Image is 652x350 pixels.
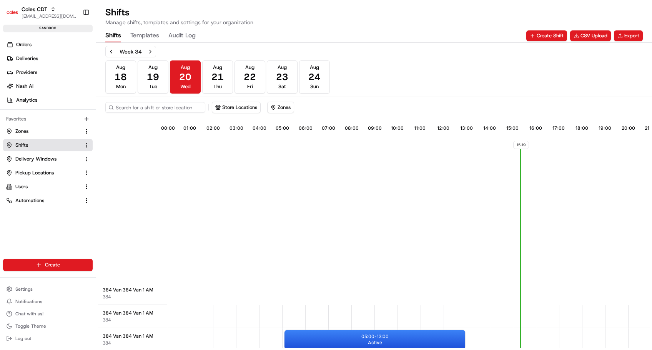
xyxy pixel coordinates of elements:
span: 16:00 [529,125,542,131]
span: 20:00 [622,125,635,131]
span: Providers [16,69,37,76]
span: Delivery Windows [15,156,57,162]
span: Aug [310,64,319,71]
div: sandbox [3,25,93,32]
span: 15:19 [513,141,529,149]
span: 19:00 [599,125,611,131]
span: 19 [147,71,159,83]
button: Create [3,259,93,271]
span: 21 [211,71,224,83]
button: 384 [103,294,111,300]
span: Pickup Locations [15,169,54,176]
span: Orders [16,41,32,48]
button: Export [614,30,643,41]
button: Create Shift [526,30,567,41]
p: Manage shifts, templates and settings for your organization [105,18,253,26]
span: 18 [115,71,127,83]
button: Previous week [106,46,116,57]
button: Settings [3,284,93,295]
button: Templates [130,29,159,42]
p: 05:00 - 13:00 [361,333,389,340]
span: 20 [179,71,191,83]
button: Log out [3,333,93,344]
input: Search for a shift or store location [105,102,205,113]
button: Toggle Theme [3,321,93,332]
span: 23 [276,71,288,83]
button: Aug19Tue [138,60,168,94]
span: Aug [148,64,158,71]
a: Shifts [6,142,80,149]
button: Audit Log [168,29,196,42]
span: Chat with us! [15,311,43,317]
button: Aug22Fri [235,60,265,94]
button: Next week [145,46,156,57]
span: Notifications [15,298,42,305]
button: Pickup Locations [3,167,93,179]
span: 03:00 [230,125,243,131]
a: Providers [3,66,96,79]
span: 08:00 [345,125,359,131]
span: Zones [15,128,28,135]
span: 06:00 [299,125,313,131]
span: 04:00 [253,125,266,131]
span: Users [15,183,28,190]
span: Aug [116,64,125,71]
a: Deliveries [3,52,96,65]
span: 22 [244,71,256,83]
span: 10:00 [391,125,404,131]
span: Aug [213,64,222,71]
span: 384 Van 384 Van 1 AM [103,333,153,339]
button: Zones [3,125,93,137]
span: Tue [149,83,157,90]
button: Coles CDTColes CDT[EMAIL_ADDRESS][DOMAIN_NAME] [3,3,80,22]
button: Delivery Windows [3,153,93,165]
span: Wed [180,83,191,90]
span: Aug [245,64,254,71]
span: 15:00 [506,125,519,131]
span: Deliveries [16,55,38,62]
button: CSV Upload [570,30,611,41]
button: Store Locations [212,102,261,113]
span: 12:00 [437,125,449,131]
span: 17:00 [552,125,565,131]
span: Automations [15,197,44,204]
button: Shifts [3,139,93,151]
span: Aug [181,64,190,71]
span: 07:00 [322,125,335,131]
button: Automations [3,194,93,207]
span: 24 [308,71,321,83]
span: Settings [15,286,33,292]
span: 02:00 [206,125,220,131]
span: 384 [103,317,111,323]
span: Mon [116,83,126,90]
span: Nash AI [16,83,33,90]
span: 384 Van 384 Van 1 AM [103,310,153,316]
span: Thu [213,83,222,90]
button: Aug18Mon [105,60,136,94]
button: Zones [268,102,294,113]
a: Automations [6,197,80,204]
button: Aug24Sun [299,60,330,94]
span: Toggle Theme [15,323,46,329]
span: Log out [15,335,31,342]
div: Week 34 [120,48,142,55]
span: 00:00 [161,125,175,131]
img: Coles CDT [6,6,18,18]
span: 13:00 [460,125,473,131]
span: Create [45,261,60,268]
button: [EMAIL_ADDRESS][DOMAIN_NAME] [22,13,77,19]
span: 01:00 [183,125,196,131]
div: Favorites [3,113,93,125]
span: 18:00 [575,125,588,131]
span: Aug [278,64,287,71]
span: 09:00 [368,125,382,131]
span: Active [368,340,382,346]
button: Users [3,181,93,193]
button: Chat with us! [3,308,93,319]
span: Shifts [15,142,28,149]
button: Zones [267,102,294,113]
span: Sat [278,83,286,90]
